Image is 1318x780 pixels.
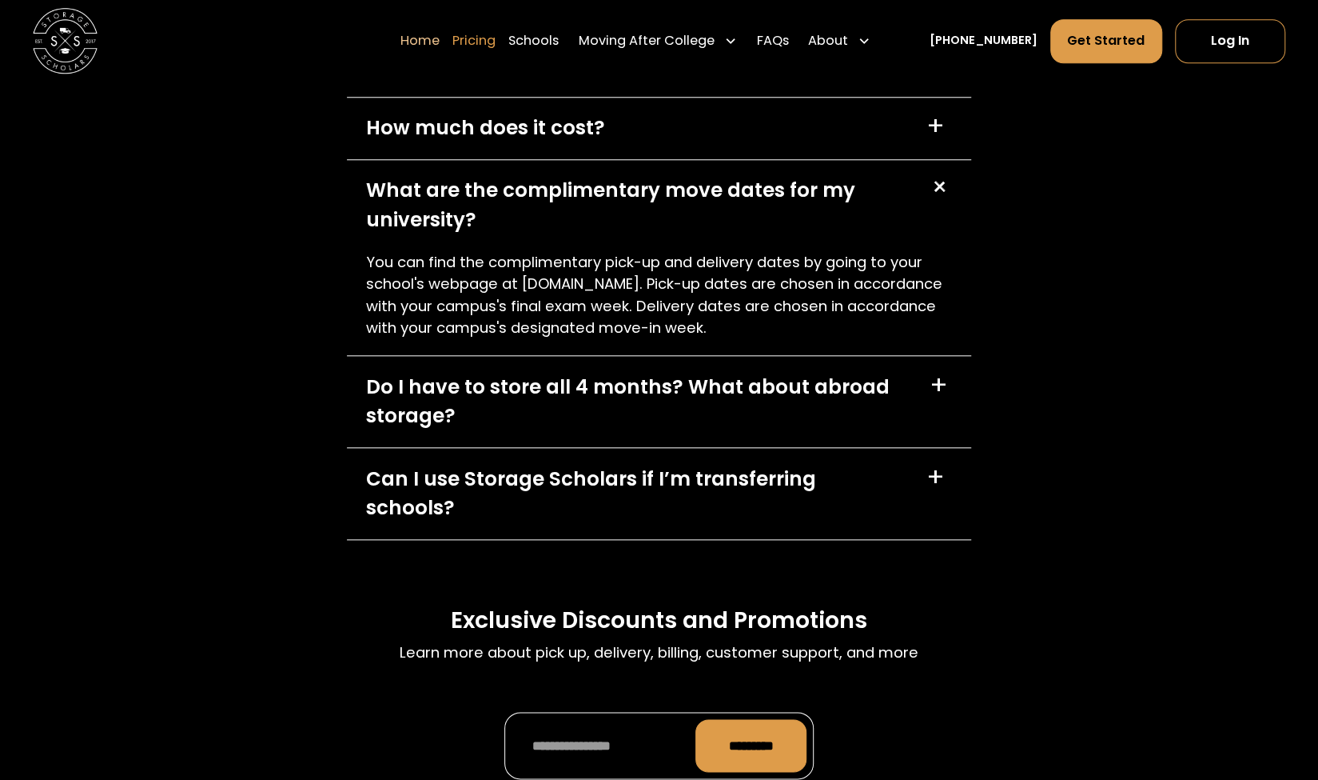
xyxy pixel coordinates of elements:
div: About [802,18,878,63]
div: What are the complimentary move dates for my university? [366,176,909,234]
div: Moving After College [571,18,743,63]
div: + [929,373,947,399]
div: + [923,172,954,203]
p: Learn more about pick up, delivery, billing, customer support, and more [400,642,918,663]
div: + [926,465,945,491]
a: Log In [1175,18,1285,62]
p: You can find the complimentary pick-up and delivery dates by going to your school's webpage at [D... [366,251,952,339]
a: Schools [508,18,559,63]
div: Can I use Storage Scholars if I’m transferring schools? [366,465,906,523]
a: Home [400,18,439,63]
a: [PHONE_NUMBER] [930,32,1037,49]
a: Pricing [452,18,496,63]
div: How much does it cost? [366,114,605,143]
img: Storage Scholars main logo [33,8,98,73]
a: home [33,8,98,73]
div: Moving After College [578,31,714,50]
form: Promo Form [504,712,814,778]
div: About [808,31,848,50]
div: Do I have to store all 4 months? What about abroad storage? [366,373,910,431]
div: + [926,114,944,140]
a: Get Started [1050,18,1162,62]
h3: Exclusive Discounts and Promotions [451,606,867,635]
a: FAQs [756,18,788,63]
